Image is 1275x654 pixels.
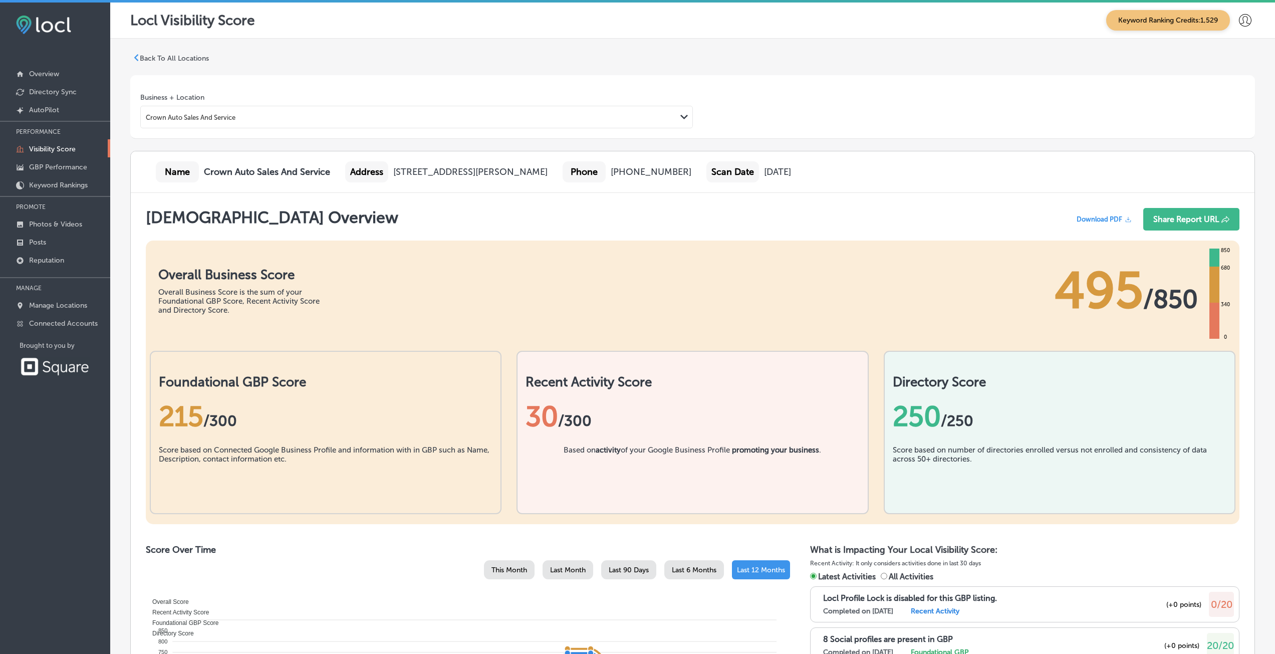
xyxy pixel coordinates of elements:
p: Recent Activity: It only considers activities done in last 30 days [810,558,1239,569]
span: 20/20 [1207,639,1234,651]
p: Back To All Locations [140,54,209,63]
div: 250 [893,400,1226,433]
label: Completed on [DATE] [823,607,893,615]
tspan: 850 [158,627,167,633]
div: 680 [1219,264,1232,272]
label: Recent Activity [911,607,959,615]
input: Latest Activities [810,573,817,579]
span: / 300 [203,412,237,430]
div: 30 [526,400,859,433]
p: GBP Performance [29,163,87,171]
span: Overall Score [145,598,189,605]
div: 0 [1222,333,1229,341]
p: Posts [29,238,46,247]
div: [PHONE_NUMBER] [611,166,691,177]
div: Address [345,161,388,182]
div: 850 [1219,247,1232,255]
p: Connected Accounts [29,319,98,328]
span: All Activities [889,572,933,581]
span: Latest Activities [818,572,876,581]
span: Keyword Ranking Credits: 1,529 [1106,10,1230,31]
p: AutoPilot [29,106,59,114]
div: 340 [1219,301,1232,309]
p: Reputation [29,256,64,265]
span: Directory Score [145,630,194,637]
div: [DATE] [764,166,791,177]
p: Manage Locations [29,301,87,310]
div: Based on of your Google Business Profile . [564,446,821,496]
p: 8 Social profiles are present in GBP [823,634,953,644]
span: Last Month [550,566,586,574]
div: Overall Business Score is the sum of your Foundational GBP Score, Recent Activity Score and Direc... [158,288,334,315]
div: Score based on Connected Google Business Profile and information with in GBP such as Name, Descri... [159,446,492,496]
img: Square [20,357,90,376]
h1: Overall Business Score [158,267,334,283]
button: Share Report URL [1143,208,1239,231]
p: Locl Profile Lock is disabled for this GBP listing. [823,593,997,603]
h2: Directory Score [893,374,1226,390]
span: Foundational GBP Score [145,619,219,626]
div: Name [156,161,199,182]
div: 215 [159,400,492,433]
input: All Activities [881,573,887,579]
span: Recent Activity Score [145,609,209,616]
div: Crown Auto Sales And Service [146,113,235,121]
h2: What is Impacting Your Local Visibility Score: [810,544,1239,555]
b: promoting your business [732,446,819,455]
tspan: 800 [158,638,167,644]
span: Last 12 Months [737,566,785,574]
p: Locl Visibility Score [130,12,255,29]
span: /250 [941,412,973,430]
span: (+0 points) [1164,641,1199,650]
h2: Recent Activity Score [526,374,859,390]
span: Last 6 Months [672,566,716,574]
div: Phone [563,161,606,182]
b: activity [596,446,621,455]
span: /300 [558,412,592,430]
label: Business + Location [140,93,204,102]
span: This Month [491,566,527,574]
p: Keyword Rankings [29,181,88,189]
p: Visibility Score [29,145,76,153]
div: [STREET_ADDRESS][PERSON_NAME] [393,166,548,177]
span: Last 90 Days [609,566,649,574]
span: Download PDF [1077,215,1122,223]
div: Score based on number of directories enrolled versus not enrolled and consistency of data across ... [893,446,1226,496]
h2: Foundational GBP Score [159,374,492,390]
span: 495 [1055,261,1143,321]
p: Brought to you by [20,342,110,349]
span: / 850 [1143,284,1198,314]
img: fda3e92497d09a02dc62c9cd864e3231.png [16,16,71,34]
span: (+0 points) [1166,600,1201,609]
p: Directory Sync [29,88,77,96]
h1: [DEMOGRAPHIC_DATA] Overview [146,208,398,236]
p: Overview [29,70,59,78]
h2: Score Over Time [146,544,790,555]
p: Photos & Videos [29,220,82,229]
span: 0/20 [1211,598,1232,610]
b: Crown Auto Sales And Service [204,166,330,177]
div: Scan Date [706,161,759,182]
